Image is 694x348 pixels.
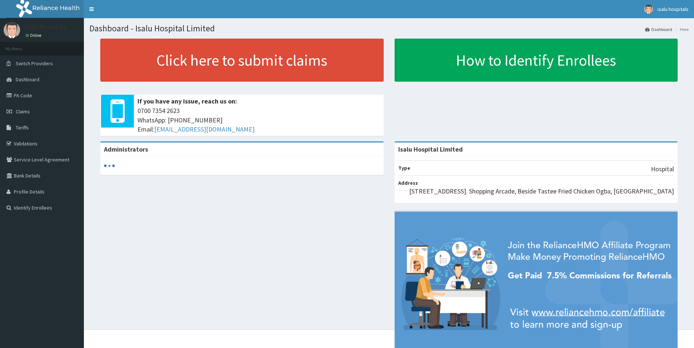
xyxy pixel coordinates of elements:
span: Switch Providers [16,60,53,67]
a: [EMAIL_ADDRESS][DOMAIN_NAME] [154,125,255,133]
svg: audio-loading [104,160,115,171]
h1: Dashboard - Isalu Hospital Limited [89,24,689,33]
a: Online [26,33,43,38]
b: Address [398,180,418,186]
img: User Image [644,5,653,14]
a: How to Identify Enrollees [395,39,678,82]
a: Dashboard [645,26,672,32]
p: [STREET_ADDRESS]. Shopping Arcade, Beside Tastee Fried Chicken Ogba, [GEOGRAPHIC_DATA] [409,187,674,196]
a: Click here to submit claims [100,39,384,82]
p: Hospital [651,164,674,174]
b: Administrators [104,145,148,153]
span: Claims [16,108,30,115]
b: If you have any issue, reach us on: [137,97,237,105]
span: isalu hospitals [658,6,689,12]
b: Type [398,165,410,171]
span: Tariffs [16,124,29,131]
strong: Isalu Hospital Limited [398,145,463,153]
p: isalu hospitals [26,24,66,30]
span: 0700 7354 2623 WhatsApp: [PHONE_NUMBER] Email: [137,106,380,134]
img: User Image [4,22,20,38]
li: Here [673,26,689,32]
span: Dashboard [16,76,39,83]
